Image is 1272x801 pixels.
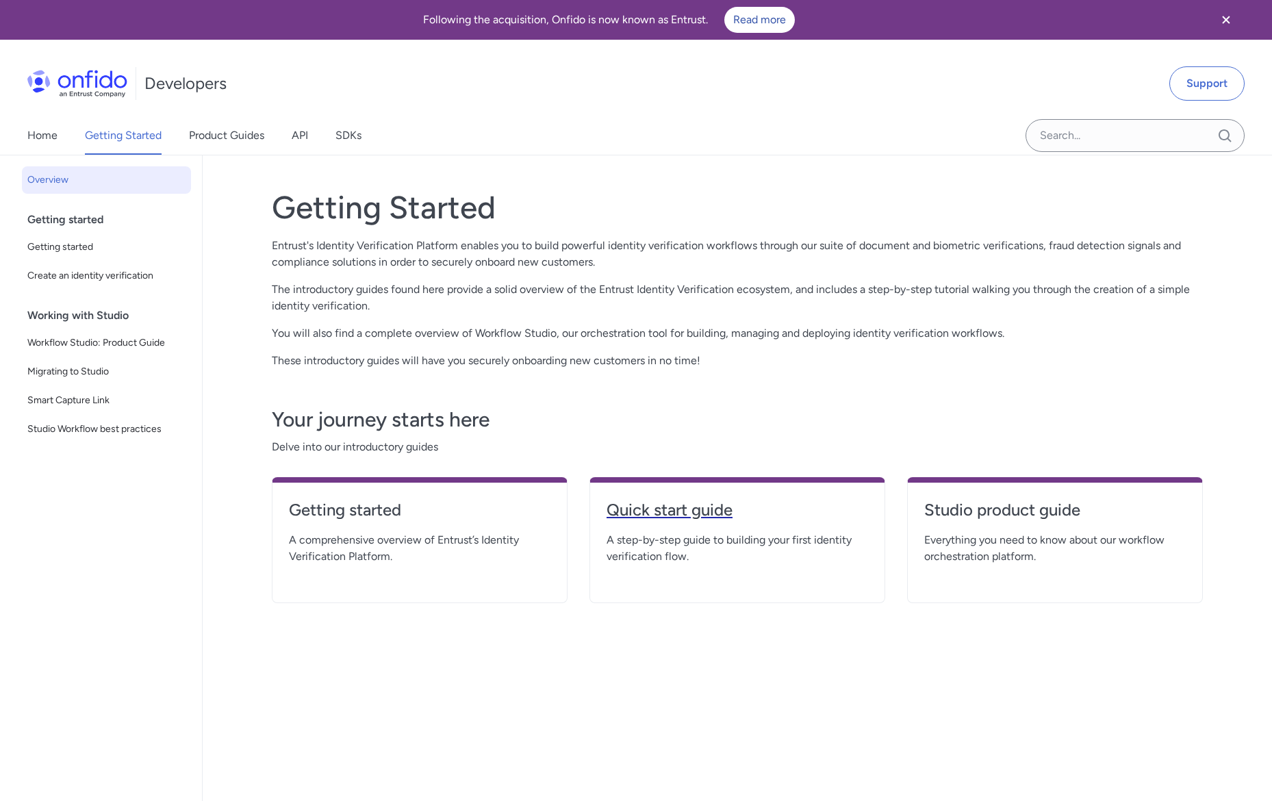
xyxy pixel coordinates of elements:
span: Workflow Studio: Product Guide [27,335,186,351]
div: Following the acquisition, Onfido is now known as Entrust. [16,7,1201,33]
a: Studio Workflow best practices [22,416,191,443]
h1: Developers [144,73,227,94]
span: Smart Capture Link [27,392,186,409]
span: Everything you need to know about our workflow orchestration platform. [924,532,1186,565]
a: Migrating to Studio [22,358,191,385]
span: A step-by-step guide to building your first identity verification flow. [607,532,868,565]
a: Workflow Studio: Product Guide [22,329,191,357]
a: Home [27,116,58,155]
img: Onfido Logo [27,70,127,97]
span: Create an identity verification [27,268,186,284]
a: Studio product guide [924,499,1186,532]
h4: Quick start guide [607,499,868,521]
span: Getting started [27,239,186,255]
p: You will also find a complete overview of Workflow Studio, our orchestration tool for building, m... [272,325,1203,342]
svg: Close banner [1218,12,1234,28]
input: Onfido search input field [1026,119,1245,152]
h4: Studio product guide [924,499,1186,521]
a: Getting started [289,499,550,532]
a: Overview [22,166,191,194]
p: The introductory guides found here provide a solid overview of the Entrust Identity Verification ... [272,281,1203,314]
a: API [292,116,308,155]
a: SDKs [335,116,361,155]
a: Product Guides [189,116,264,155]
a: Smart Capture Link [22,387,191,414]
a: Getting Started [85,116,162,155]
a: Read more [724,7,795,33]
h1: Getting Started [272,188,1203,227]
span: Delve into our introductory guides [272,439,1203,455]
span: Overview [27,172,186,188]
div: Working with Studio [27,302,196,329]
h4: Getting started [289,499,550,521]
span: Studio Workflow best practices [27,421,186,437]
p: Entrust's Identity Verification Platform enables you to build powerful identity verification work... [272,238,1203,270]
span: Migrating to Studio [27,364,186,380]
button: Close banner [1201,3,1251,37]
span: A comprehensive overview of Entrust’s Identity Verification Platform. [289,532,550,565]
a: Quick start guide [607,499,868,532]
a: Getting started [22,233,191,261]
p: These introductory guides will have you securely onboarding new customers in no time! [272,353,1203,369]
h3: Your journey starts here [272,406,1203,433]
a: Support [1169,66,1245,101]
div: Getting started [27,206,196,233]
a: Create an identity verification [22,262,191,290]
